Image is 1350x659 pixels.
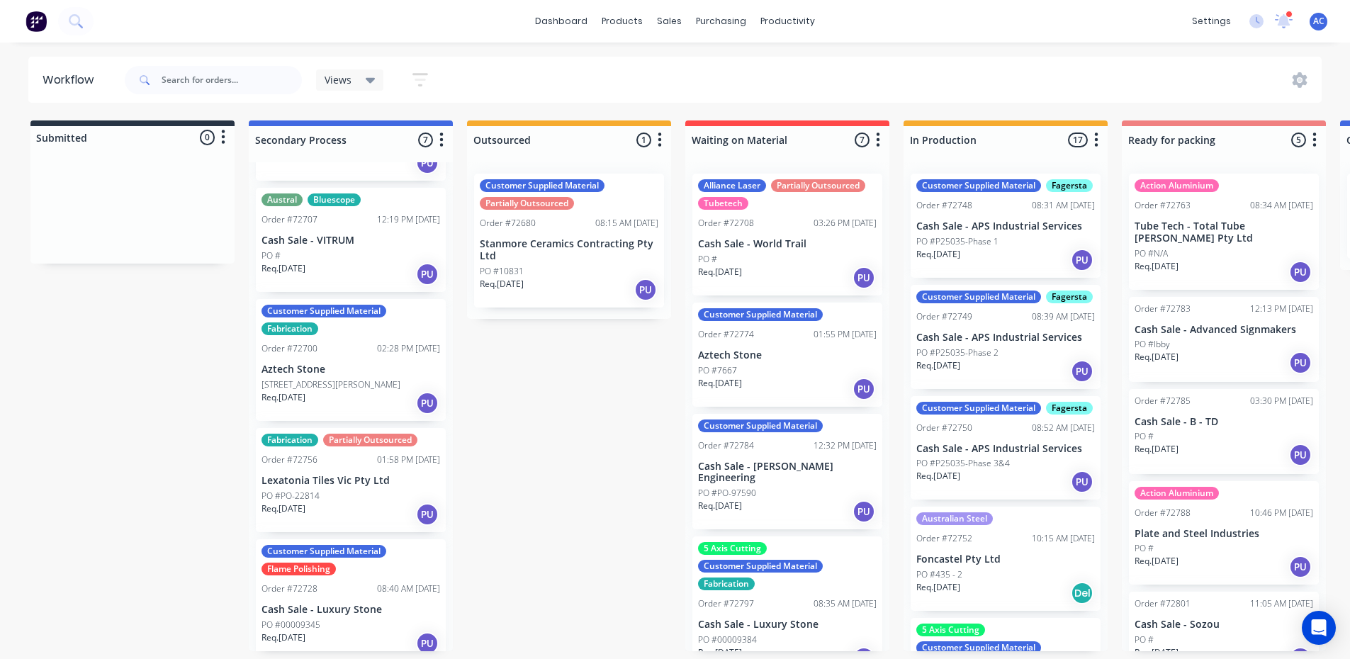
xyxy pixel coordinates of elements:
[1289,351,1312,374] div: PU
[377,582,440,595] div: 08:40 AM [DATE]
[1135,633,1154,646] p: PO #
[814,328,877,341] div: 01:55 PM [DATE]
[698,633,757,646] p: PO #00009384
[1250,597,1313,610] div: 11:05 AM [DATE]
[698,253,717,266] p: PO #
[916,220,1095,232] p: Cash Sale - APS Industrial Services
[698,364,737,377] p: PO #7667
[916,512,993,525] div: Australian Steel
[753,11,822,32] div: productivity
[480,179,604,192] div: Customer Supplied Material
[261,434,318,446] div: Fabrication
[1071,249,1093,271] div: PU
[916,179,1041,192] div: Customer Supplied Material
[1185,11,1238,32] div: settings
[916,422,972,434] div: Order #72750
[43,72,101,89] div: Workflow
[261,262,305,275] p: Req. [DATE]
[480,217,536,230] div: Order #72680
[911,396,1101,500] div: Customer Supplied MaterialFagerstaOrder #7275008:52 AM [DATE]Cash Sale - APS Industrial ServicesP...
[916,402,1041,415] div: Customer Supplied Material
[377,454,440,466] div: 01:58 PM [DATE]
[528,11,595,32] a: dashboard
[1032,310,1095,323] div: 08:39 AM [DATE]
[261,619,320,631] p: PO #00009345
[692,303,882,407] div: Customer Supplied MaterialOrder #7277401:55 PM [DATE]Aztech StonePO #7667Req.[DATE]PU
[261,342,317,355] div: Order #72700
[853,266,875,289] div: PU
[1135,324,1313,336] p: Cash Sale - Advanced Signmakers
[1135,646,1179,659] p: Req. [DATE]
[1129,297,1319,382] div: Order #7278312:13 PM [DATE]Cash Sale - Advanced SignmakersPO #IbbyReq.[DATE]PU
[325,72,351,87] span: Views
[853,500,875,523] div: PU
[261,604,440,616] p: Cash Sale - Luxury Stone
[1135,351,1179,364] p: Req. [DATE]
[916,332,1095,344] p: Cash Sale - APS Industrial Services
[698,377,742,390] p: Req. [DATE]
[377,213,440,226] div: 12:19 PM [DATE]
[261,475,440,487] p: Lexatonia Tiles Vic Pty Ltd
[698,266,742,278] p: Req. [DATE]
[698,439,754,452] div: Order #72784
[916,310,972,323] div: Order #72749
[916,248,960,261] p: Req. [DATE]
[256,188,446,292] div: AustralBluescopeOrder #7270712:19 PM [DATE]Cash Sale - VITRUMPO #Req.[DATE]PU
[1250,303,1313,315] div: 12:13 PM [DATE]
[1135,507,1191,519] div: Order #72788
[916,532,972,545] div: Order #72752
[261,193,303,206] div: Austral
[692,414,882,530] div: Customer Supplied MaterialOrder #7278412:32 PM [DATE]Cash Sale - [PERSON_NAME] EngineeringPO #PO-...
[689,11,753,32] div: purchasing
[916,568,962,581] p: PO #435 - 2
[1071,471,1093,493] div: PU
[26,11,47,32] img: Factory
[416,632,439,655] div: PU
[698,578,755,590] div: Fabrication
[814,597,877,610] div: 08:35 AM [DATE]
[698,487,756,500] p: PO #PO-97590
[916,553,1095,565] p: Foncastel Pty Ltd
[698,328,754,341] div: Order #72774
[698,217,754,230] div: Order #72708
[595,11,650,32] div: products
[416,392,439,415] div: PU
[1135,179,1219,192] div: Action Aluminium
[911,174,1101,278] div: Customer Supplied MaterialFagerstaOrder #7274808:31 AM [DATE]Cash Sale - APS Industrial ServicesP...
[1071,360,1093,383] div: PU
[261,502,305,515] p: Req. [DATE]
[698,238,877,250] p: Cash Sale - World Trail
[916,235,999,248] p: PO #P25035-Phase 1
[1135,395,1191,407] div: Order #72785
[256,299,446,421] div: Customer Supplied MaterialFabricationOrder #7270002:28 PM [DATE]Aztech Stone[STREET_ADDRESS][PERS...
[1135,487,1219,500] div: Action Aluminium
[261,454,317,466] div: Order #72756
[480,265,524,278] p: PO #10831
[698,560,823,573] div: Customer Supplied Material
[261,563,336,575] div: Flame Polishing
[308,193,361,206] div: Bluescope
[1046,179,1093,192] div: Fagersta
[261,545,386,558] div: Customer Supplied Material
[595,217,658,230] div: 08:15 AM [DATE]
[1135,597,1191,610] div: Order #72801
[916,581,960,594] p: Req. [DATE]
[853,378,875,400] div: PU
[261,364,440,376] p: Aztech Stone
[1032,422,1095,434] div: 08:52 AM [DATE]
[377,342,440,355] div: 02:28 PM [DATE]
[1129,389,1319,474] div: Order #7278503:30 PM [DATE]Cash Sale - B - TDPO #Req.[DATE]PU
[1135,555,1179,568] p: Req. [DATE]
[1313,15,1324,28] span: AC
[416,503,439,526] div: PU
[1289,556,1312,578] div: PU
[416,263,439,286] div: PU
[256,428,446,532] div: FabricationPartially OutsourcedOrder #7275601:58 PM [DATE]Lexatonia Tiles Vic Pty LtdPO #PO-22814...
[698,500,742,512] p: Req. [DATE]
[916,624,985,636] div: 5 Axis Cutting
[814,217,877,230] div: 03:26 PM [DATE]
[261,235,440,247] p: Cash Sale - VITRUM
[1289,261,1312,283] div: PU
[1071,582,1093,604] div: Del
[1135,528,1313,540] p: Plate and Steel Industries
